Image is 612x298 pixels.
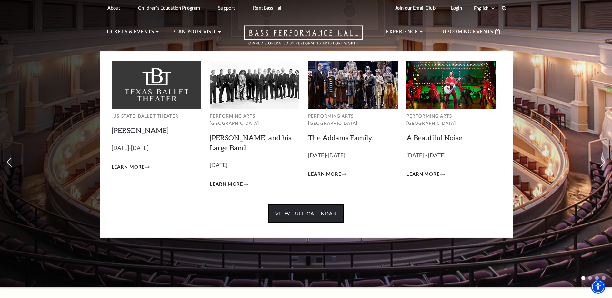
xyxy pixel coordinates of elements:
a: [PERSON_NAME] and his Large Band [210,133,291,152]
span: Learn More [406,170,440,178]
p: About [107,5,120,11]
p: Tickets & Events [106,28,155,39]
span: Learn More [308,170,341,178]
p: Rent Bass Hall [253,5,283,11]
a: Learn More Peter Pan [112,163,150,171]
p: [DATE] - [DATE] [406,151,496,160]
span: Learn More [112,163,145,171]
p: Plan Your Visit [172,28,216,39]
p: Performing Arts [GEOGRAPHIC_DATA] [308,113,398,127]
p: Children's Education Program [138,5,200,11]
p: [DATE]-[DATE] [112,144,201,153]
img: Performing Arts Fort Worth [308,61,398,109]
div: Accessibility Menu [591,280,605,294]
a: View Full Calendar [268,204,344,223]
img: Texas Ballet Theater [112,61,201,109]
select: Select: [473,5,496,11]
p: Support [218,5,235,11]
img: Performing Arts Fort Worth [210,61,299,109]
a: Learn More A Beautiful Noise [406,170,445,178]
p: Performing Arts [GEOGRAPHIC_DATA] [210,113,299,127]
a: Learn More Lyle Lovett and his Large Band [210,180,248,188]
a: Open this option [221,25,386,51]
p: Performing Arts [GEOGRAPHIC_DATA] [406,113,496,127]
a: Learn More The Addams Family [308,170,346,178]
p: Experience [386,28,418,39]
p: [DATE]-[DATE] [308,151,398,160]
p: [DATE] [210,161,299,170]
a: [PERSON_NAME] [112,126,169,134]
a: The Addams Family [308,133,372,142]
span: Learn More [210,180,243,188]
a: A Beautiful Noise [406,133,462,142]
p: [US_STATE] Ballet Theater [112,113,201,120]
p: Upcoming Events [443,28,494,39]
img: Performing Arts Fort Worth [406,61,496,109]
